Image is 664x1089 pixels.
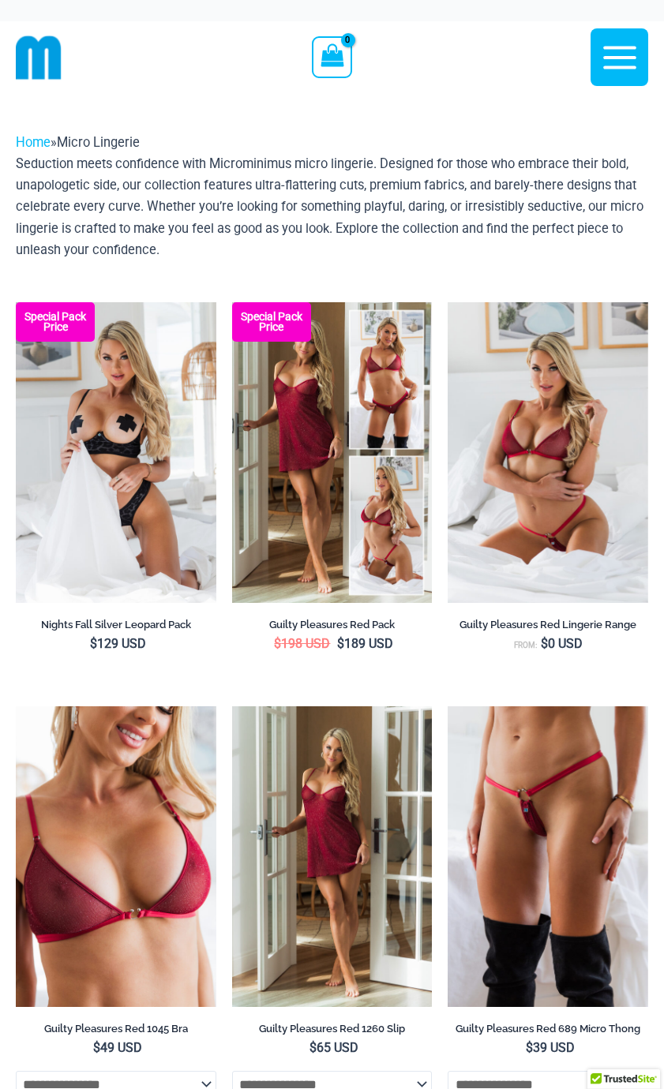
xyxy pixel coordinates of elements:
bdi: 65 USD [309,1040,358,1055]
bdi: 39 USD [526,1040,575,1055]
img: Guilty Pleasures Red 689 Micro 01 [448,706,648,1007]
a: Home [16,135,51,150]
a: Guilty Pleasures Red 689 Micro 01Guilty Pleasures Red 689 Micro 02Guilty Pleasures Red 689 Micro 02 [448,706,648,1007]
a: Guilty Pleasures Red 689 Micro Thong [448,1022,648,1041]
span: Micro Lingerie [57,135,140,150]
h2: Guilty Pleasures Red Lingerie Range [448,618,648,631]
span: $ [541,636,548,651]
span: From: [514,641,537,649]
a: Nights Fall Silver Leopard Pack [16,618,216,637]
bdi: 0 USD [541,636,583,651]
p: Seduction meets confidence with Microminimus micro lingerie. Designed for those who embrace their... [16,153,648,260]
img: Nights Fall Silver Leopard 1036 Bra 6046 Thong 09v2 [16,302,216,602]
a: Nights Fall Silver Leopard 1036 Bra 6046 Thong 09v2 Nights Fall Silver Leopard 1036 Bra 6046 Thon... [16,302,216,602]
bdi: 198 USD [274,636,330,651]
bdi: 189 USD [337,636,393,651]
img: Guilty Pleasures Red 1260 Slip 01 [232,706,433,1007]
a: Guilty Pleasures Red 1260 Slip [232,1022,433,1041]
img: cropped mm emblem [16,35,62,80]
h2: Guilty Pleasures Red 1045 Bra [16,1022,216,1035]
bdi: 49 USD [93,1040,142,1055]
a: Guilty Pleasures Red 1045 Bra 689 Micro 05Guilty Pleasures Red 1045 Bra 689 Micro 06Guilty Pleasu... [448,302,648,603]
span: $ [90,636,97,651]
h2: Guilty Pleasures Red 689 Micro Thong [448,1022,648,1035]
h2: Nights Fall Silver Leopard Pack [16,618,216,631]
a: Guilty Pleasures Red 1260 Slip 01Guilty Pleasures Red 1260 Slip 02Guilty Pleasures Red 1260 Slip 02 [232,706,433,1007]
span: $ [274,636,281,651]
a: Guilty Pleasures Red 1045 Bra 01Guilty Pleasures Red 1045 Bra 02Guilty Pleasures Red 1045 Bra 02 [16,706,216,1006]
h2: Guilty Pleasures Red Pack [232,618,433,631]
span: $ [526,1040,533,1055]
span: $ [309,1040,317,1055]
h2: Guilty Pleasures Red 1260 Slip [232,1022,433,1035]
a: Guilty Pleasures Red Lingerie Range [448,618,648,637]
b: Special Pack Price [16,312,95,332]
img: Guilty Pleasures Red 1045 Bra 689 Micro 05 [448,302,648,603]
a: Guilty Pleasures Red Pack [232,618,433,637]
a: View Shopping Cart, empty [312,36,352,77]
img: Guilty Pleasures Red Collection Pack F [232,302,433,603]
span: $ [337,636,344,651]
a: Guilty Pleasures Red 1045 Bra [16,1022,216,1041]
bdi: 129 USD [90,636,146,651]
img: Guilty Pleasures Red 1045 Bra 01 [16,706,216,1006]
b: Special Pack Price [232,312,311,332]
span: $ [93,1040,100,1055]
span: » [16,135,140,150]
a: Guilty Pleasures Red Collection Pack F Guilty Pleasures Red Collection Pack BGuilty Pleasures Red... [232,302,433,603]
